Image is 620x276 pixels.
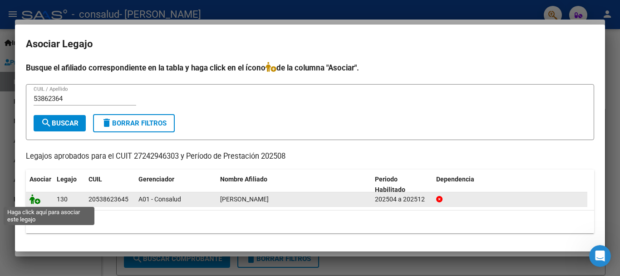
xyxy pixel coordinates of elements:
[30,176,51,183] span: Asociar
[41,117,52,128] mat-icon: search
[18,95,163,111] p: Necesitás ayuda?
[36,215,55,221] span: Inicio
[220,176,267,183] span: Nombre Afiliado
[101,119,167,127] span: Borrar Filtros
[375,194,429,205] div: 202504 a 202512
[57,176,77,183] span: Legajo
[138,196,181,203] span: A01 - Consalud
[26,62,594,74] h4: Busque el afiliado correspondiente en la tabla y haga click en el ícono de la columna "Asociar".
[57,196,68,203] span: 130
[26,211,594,233] div: 1 registros
[26,151,594,162] p: Legajos aprobados para el CUIT 27242946303 y Período de Prestación 202508
[121,215,151,221] span: Mensajes
[89,194,128,205] div: 20538623645
[26,170,53,200] datatable-header-cell: Asociar
[375,176,405,193] span: Periodo Habilitado
[89,176,102,183] span: CUIL
[101,117,112,128] mat-icon: delete
[34,115,86,131] button: Buscar
[9,122,172,147] div: Envíanos un mensaje
[217,170,371,200] datatable-header-cell: Nombre Afiliado
[18,65,163,95] p: Hola! [PERSON_NAME]
[91,192,182,229] button: Mensajes
[220,196,269,203] span: ORTIZ VALENTINO EMANUEL
[53,170,85,200] datatable-header-cell: Legajo
[156,15,172,31] div: Cerrar
[41,119,79,127] span: Buscar
[26,35,594,53] h2: Asociar Legajo
[433,170,587,200] datatable-header-cell: Dependencia
[371,170,433,200] datatable-header-cell: Periodo Habilitado
[436,176,474,183] span: Dependencia
[135,170,217,200] datatable-header-cell: Gerenciador
[589,245,611,267] iframe: Intercom live chat
[85,170,135,200] datatable-header-cell: CUIL
[138,176,174,183] span: Gerenciador
[93,114,175,132] button: Borrar Filtros
[19,130,152,140] div: Envíanos un mensaje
